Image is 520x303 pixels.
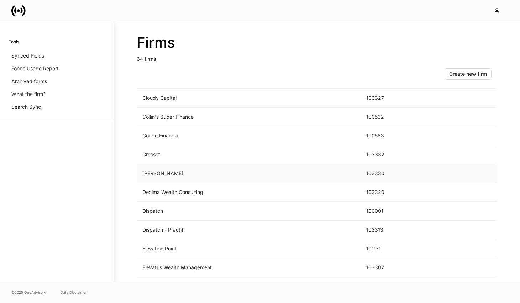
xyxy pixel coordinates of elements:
td: Dispatch - Practifi [137,221,361,239]
a: Forms Usage Report [9,62,105,75]
td: 101171 [361,239,415,258]
h2: Firms [137,34,497,51]
td: Decima Wealth Consulting [137,183,361,202]
td: Elevatus Wealth Management [137,258,361,277]
td: 100583 [361,126,415,145]
td: Collin's Super Finance [137,108,361,126]
a: What the firm? [9,88,105,101]
td: Cloudy Capital [137,89,361,108]
td: Dispatch [137,202,361,221]
td: 103334 [361,277,415,296]
td: Fidelity [137,277,361,296]
a: Data Disclaimer [61,290,87,295]
td: 103320 [361,183,415,202]
div: Create new firm [449,70,487,77]
td: 103330 [361,164,415,183]
p: Forms Usage Report [11,65,59,72]
p: 64 firms [137,51,497,63]
a: Synced Fields [9,49,105,62]
td: Elevation Point [137,239,361,258]
td: 103327 [361,89,415,108]
td: 100532 [361,108,415,126]
span: © 2025 OneAdvisory [11,290,46,295]
p: What the firm? [11,91,46,98]
td: Conde Financial [137,126,361,145]
td: [PERSON_NAME] [137,164,361,183]
td: 103307 [361,258,415,277]
td: Cresset [137,145,361,164]
p: Search Sync [11,103,41,110]
p: Synced Fields [11,52,44,59]
td: 100001 [361,202,415,221]
p: Archived forms [11,78,47,85]
td: 103332 [361,145,415,164]
a: Archived forms [9,75,105,88]
a: Search Sync [9,101,105,113]
h6: Tools [9,38,19,45]
td: 103313 [361,221,415,239]
button: Create new firm [445,68,492,80]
